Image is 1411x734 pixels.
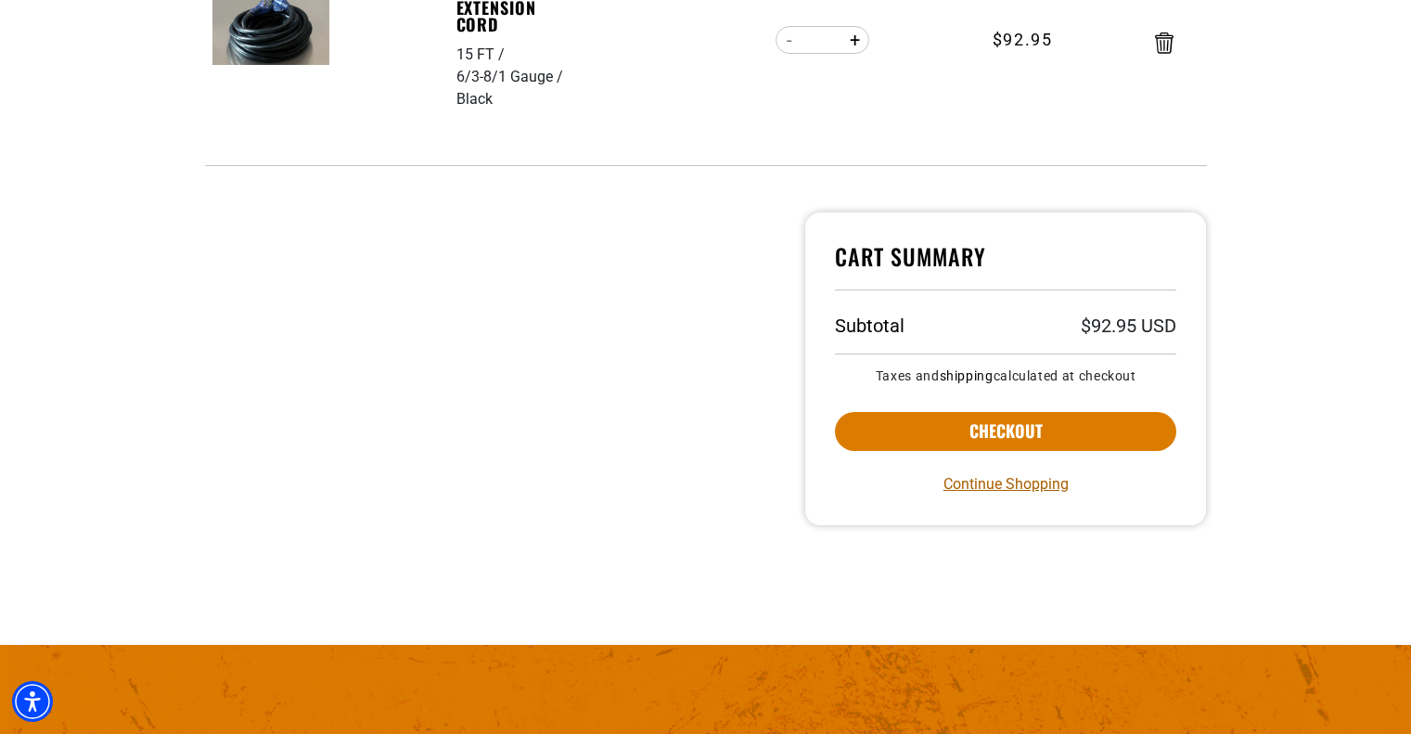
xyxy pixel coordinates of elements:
[835,412,1177,451] button: Checkout
[804,24,840,56] input: Quantity for Lighted Motorhome Extension Cord
[835,369,1177,382] small: Taxes and calculated at checkout
[456,44,508,66] div: 15 FT
[835,316,904,335] h3: Subtotal
[456,66,567,88] div: 6/3-8/1 Gauge
[12,681,53,722] div: Accessibility Menu
[943,473,1069,496] a: Continue Shopping
[1081,316,1176,335] p: $92.95 USD
[1155,36,1174,49] a: Remove Lighted Motorhome Extension Cord - 15 FT / 6/3-8/1 Gauge / Black
[835,242,1177,290] h4: Cart Summary
[456,88,493,110] div: Black
[993,27,1053,52] span: $92.95
[940,368,994,383] a: shipping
